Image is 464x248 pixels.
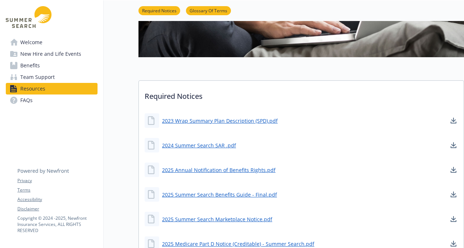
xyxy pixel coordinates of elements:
[186,7,231,14] a: Glossary Of Terms
[17,187,97,193] a: Terms
[449,116,458,125] a: download document
[17,177,97,184] a: Privacy
[162,240,314,248] a: 2025 Medicare Part D Notice (Creditable) - Summer Search.pdf
[162,166,275,174] a: 2025 Annual Notification of Benefits Rights.pdf
[162,117,278,125] a: 2023 Wrap Summary Plan Description (SPD).pdf
[6,37,98,48] a: Welcome
[6,83,98,94] a: Resources
[20,71,55,83] span: Team Support
[449,239,458,248] a: download document
[449,141,458,150] a: download document
[162,215,272,223] a: 2025 Summer Search Marketplace Notice.pdf
[6,94,98,106] a: FAQs
[17,196,97,203] a: Accessibility
[449,165,458,174] a: download document
[17,206,97,212] a: Disclaimer
[20,60,40,71] span: Benefits
[138,7,180,14] a: Required Notices
[20,48,81,60] span: New Hire and Life Events
[20,94,33,106] span: FAQs
[449,215,458,223] a: download document
[162,191,277,198] a: 2025 Summer Search Benefits Guide - Final.pdf
[162,142,236,149] a: 2024 Summer Search SAR .pdf
[139,81,464,108] p: Required Notices
[6,71,98,83] a: Team Support
[6,60,98,71] a: Benefits
[20,37,42,48] span: Welcome
[20,83,45,94] span: Resources
[449,190,458,199] a: download document
[6,48,98,60] a: New Hire and Life Events
[17,215,97,234] p: Copyright © 2024 - 2025 , Newfront Insurance Services, ALL RIGHTS RESERVED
